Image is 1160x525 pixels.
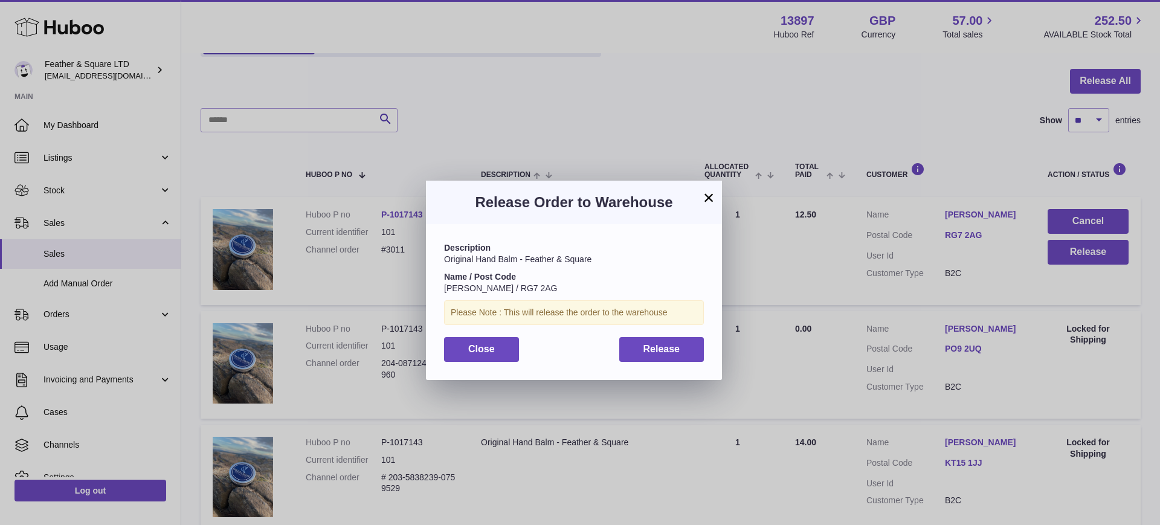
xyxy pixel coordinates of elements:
[444,337,519,362] button: Close
[444,243,491,253] strong: Description
[444,300,704,325] div: Please Note : This will release the order to the warehouse
[468,344,495,354] span: Close
[701,190,716,205] button: ×
[444,272,516,282] strong: Name / Post Code
[444,254,591,264] span: Original Hand Balm - Feather & Square
[619,337,704,362] button: Release
[444,193,704,212] h3: Release Order to Warehouse
[643,344,680,354] span: Release
[444,283,558,293] span: [PERSON_NAME] / RG7 2AG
